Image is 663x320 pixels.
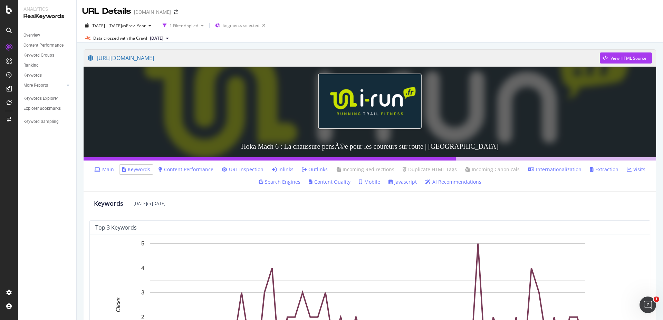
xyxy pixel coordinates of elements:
a: [URL][DOMAIN_NAME] [88,49,600,67]
div: top 3 keywords [95,224,137,231]
div: Keywords [23,72,42,79]
div: [DATE] to [DATE] [134,201,165,206]
div: More Reports [23,82,48,89]
div: arrow-right-arrow-left [174,10,178,14]
h3: Hoka Mach 6 : La chaussure pensÃ©e pour les coureurs sur route | [GEOGRAPHIC_DATA] [84,136,656,157]
span: 1 [654,297,659,302]
img: Hoka Mach 6 : La chaussure pensÃ©e pour les coureurs sur route | i-Run [318,74,422,128]
a: Keyword Sampling [23,118,71,125]
a: Incoming Redirections [336,166,394,173]
a: Keywords [122,166,150,173]
iframe: Intercom live chat [640,297,656,313]
div: Analytics [23,6,71,12]
span: vs Prev. Year [122,23,146,29]
div: [DOMAIN_NAME] [134,9,171,16]
a: Extraction [590,166,618,173]
div: 1 Filter Applied [170,23,198,29]
text: 5 [141,241,144,246]
span: [DATE] - [DATE] [92,23,122,29]
a: Visits [627,166,645,173]
a: Inlinks [272,166,294,173]
a: Keywords Explorer [23,95,71,102]
a: Mobile [359,178,380,185]
a: URL Inspection [222,166,263,173]
div: Data crossed with the Crawl [93,35,147,41]
a: More Reports [23,82,65,89]
button: [DATE] - [DATE]vsPrev. Year [82,20,154,31]
div: Explorer Bookmarks [23,105,61,112]
a: Internationalization [528,166,582,173]
a: Search Engines [259,178,300,185]
text: Clicks [115,298,121,312]
text: 2 [141,314,144,320]
a: Overview [23,32,71,39]
button: 1 Filter Applied [160,20,206,31]
div: Content Performance [23,42,64,49]
div: Keywords [94,199,123,208]
span: Segments selected [223,22,259,28]
div: URL Details [82,6,131,17]
button: [DATE] [147,34,172,42]
div: Keyword Groups [23,52,54,59]
text: 4 [141,265,144,271]
a: Ranking [23,62,71,69]
a: Content Performance [23,42,71,49]
button: View HTML Source [600,52,652,64]
text: 3 [141,290,144,295]
a: Content Quality [309,178,350,185]
span: 2025 Aug. 17th [150,35,163,41]
a: Keywords [23,72,71,79]
div: Keyword Sampling [23,118,59,125]
a: Duplicate HTML Tags [403,166,457,173]
a: AI Recommendations [425,178,481,185]
a: Javascript [388,178,417,185]
a: Incoming Canonicals [465,166,520,173]
a: Content Performance [158,166,213,173]
button: Segments selected [212,20,268,31]
a: Explorer Bookmarks [23,105,71,112]
div: Keywords Explorer [23,95,58,102]
a: Outlinks [302,166,328,173]
a: Keyword Groups [23,52,71,59]
div: View HTML Source [611,55,646,61]
div: Ranking [23,62,39,69]
a: Main [94,166,114,173]
div: Overview [23,32,40,39]
div: RealKeywords [23,12,71,20]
